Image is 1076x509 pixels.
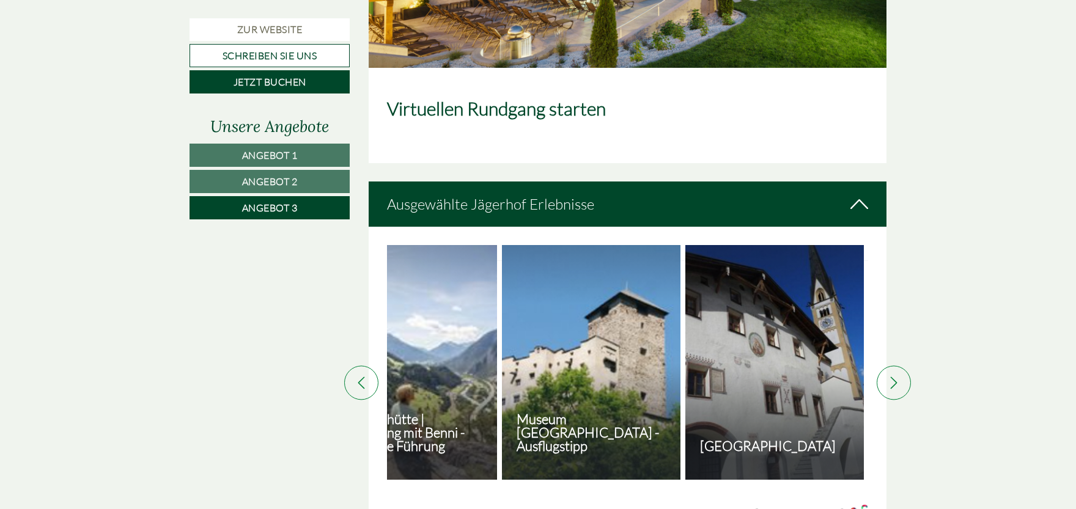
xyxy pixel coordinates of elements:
h3: Museum [GEOGRAPHIC_DATA] - Ausflugstipp [517,412,677,453]
a: 3*** Fritzhütte | Wanderung mit Benni - kostenlose Führung [319,245,497,480]
span: Angebot 2 [242,175,298,188]
div: [DATE] [219,9,263,30]
a: Jetzt buchen [190,70,350,93]
small: 18:05 [18,59,186,68]
a: Virtuellen Rundgang starten [387,97,606,120]
div: Ausgewählte Jägerhof Erlebnisse [369,181,887,227]
a: [GEOGRAPHIC_DATA] [685,245,864,480]
a: Museum [GEOGRAPHIC_DATA] - Ausflugstipp [502,245,680,480]
div: [GEOGRAPHIC_DATA] [18,35,186,45]
h3: 3*** Fritzhütte | Wanderung mit Benni - kostenlose Führung [333,412,493,453]
div: Guten Tag, wie können wir Ihnen helfen? [9,33,193,70]
div: Unsere Angebote [190,115,350,137]
span: Angebot 3 [242,202,298,214]
a: Schreiben Sie uns [190,44,350,67]
button: Senden [404,320,482,343]
a: Zur Website [190,18,350,41]
span: Angebot 1 [242,149,298,161]
h3: [GEOGRAPHIC_DATA] [700,439,860,453]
